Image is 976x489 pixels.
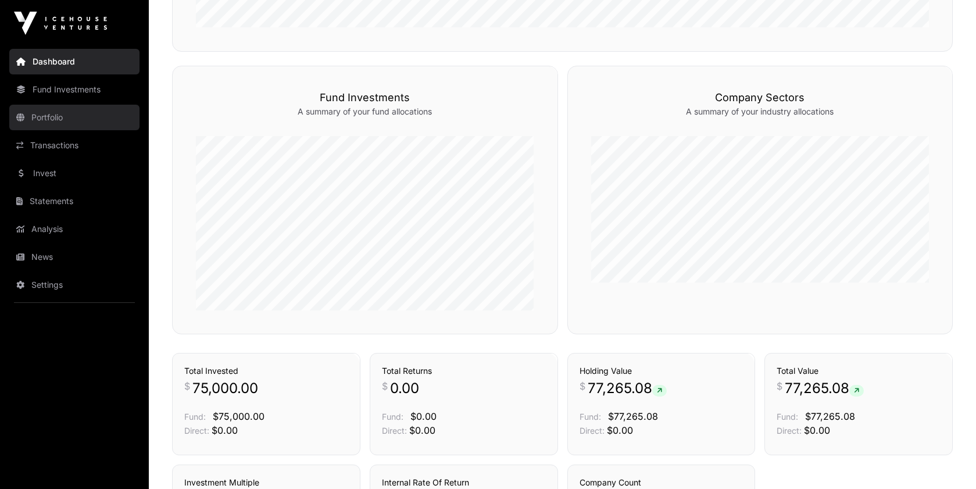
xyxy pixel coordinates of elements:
[918,433,976,489] iframe: Chat Widget
[777,412,798,422] span: Fund:
[382,426,407,436] span: Direct:
[805,411,855,422] span: $77,265.08
[591,90,929,106] h3: Company Sectors
[580,477,743,488] h3: Company Count
[580,379,585,393] span: $
[14,12,107,35] img: Icehouse Ventures Logo
[777,426,802,436] span: Direct:
[9,272,140,298] a: Settings
[9,244,140,270] a: News
[9,77,140,102] a: Fund Investments
[9,188,140,214] a: Statements
[192,379,258,398] span: 75,000.00
[390,379,419,398] span: 0.00
[591,106,929,117] p: A summary of your industry allocations
[9,105,140,130] a: Portfolio
[212,424,238,436] span: $0.00
[184,379,190,393] span: $
[196,90,534,106] h3: Fund Investments
[580,412,601,422] span: Fund:
[9,133,140,158] a: Transactions
[382,412,403,422] span: Fund:
[196,106,534,117] p: A summary of your fund allocations
[9,49,140,74] a: Dashboard
[608,411,658,422] span: $77,265.08
[382,379,388,393] span: $
[785,379,864,398] span: 77,265.08
[777,379,782,393] span: $
[382,477,546,488] h3: Internal Rate Of Return
[9,216,140,242] a: Analysis
[184,412,206,422] span: Fund:
[607,424,633,436] span: $0.00
[382,365,546,377] h3: Total Returns
[588,379,667,398] span: 77,265.08
[777,365,941,377] h3: Total Value
[9,160,140,186] a: Invest
[184,365,348,377] h3: Total Invested
[409,424,435,436] span: $0.00
[580,426,605,436] span: Direct:
[580,365,743,377] h3: Holding Value
[410,411,437,422] span: $0.00
[184,477,348,488] h3: Investment Multiple
[184,426,209,436] span: Direct:
[213,411,264,422] span: $75,000.00
[804,424,830,436] span: $0.00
